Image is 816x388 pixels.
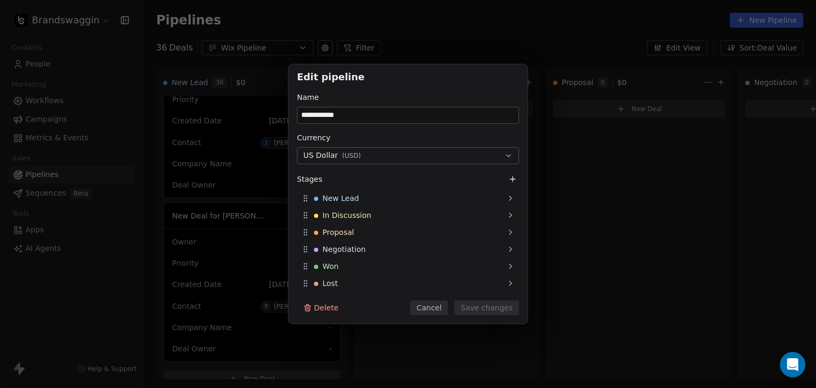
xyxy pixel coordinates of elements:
[297,147,519,164] button: US Dollar(USD)
[342,151,361,160] span: ( USD )
[297,207,519,224] div: In Discussion
[297,300,345,315] button: Delete
[322,210,371,221] span: In Discussion
[297,241,519,258] div: Negotiation
[297,92,519,103] div: Name
[322,193,359,204] span: New Lead
[297,224,519,241] div: Proposal
[297,190,519,207] div: New Lead
[303,150,338,161] span: US Dollar
[322,261,338,272] span: Won
[297,275,519,292] div: Lost
[454,300,519,315] button: Save changes
[297,132,519,143] div: Currency
[410,300,448,315] button: Cancel
[322,278,338,289] span: Lost
[322,227,354,238] span: Proposal
[322,244,365,255] span: Negotiation
[297,258,519,275] div: Won
[297,73,519,83] h1: Edit pipeline
[297,174,322,184] span: Stages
